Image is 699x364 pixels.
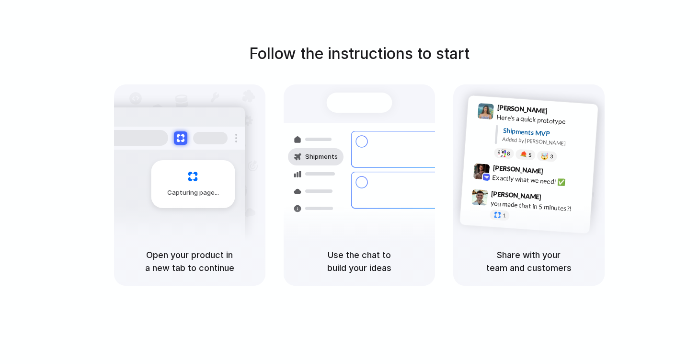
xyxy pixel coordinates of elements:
[496,112,592,128] div: Here's a quick prototype
[167,188,220,198] span: Capturing page
[540,153,549,160] div: 🤯
[550,153,553,159] span: 3
[465,248,593,274] h5: Share with your team and customers
[544,193,564,204] span: 9:47 AM
[550,106,570,118] span: 9:41 AM
[295,248,424,274] h5: Use the chat to build your ideas
[506,151,510,156] span: 8
[546,167,565,178] span: 9:42 AM
[490,198,586,214] div: you made that in 5 minutes?!
[249,42,470,65] h1: Follow the instructions to start
[126,248,254,274] h5: Open your product in a new tab to continue
[497,102,548,116] span: [PERSON_NAME]
[528,152,531,157] span: 5
[493,162,543,176] span: [PERSON_NAME]
[305,152,338,162] span: Shipments
[502,212,505,218] span: 1
[503,125,591,141] div: Shipments MVP
[491,188,541,202] span: [PERSON_NAME]
[492,172,588,188] div: Exactly what we need! ✅
[502,135,590,149] div: Added by [PERSON_NAME]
